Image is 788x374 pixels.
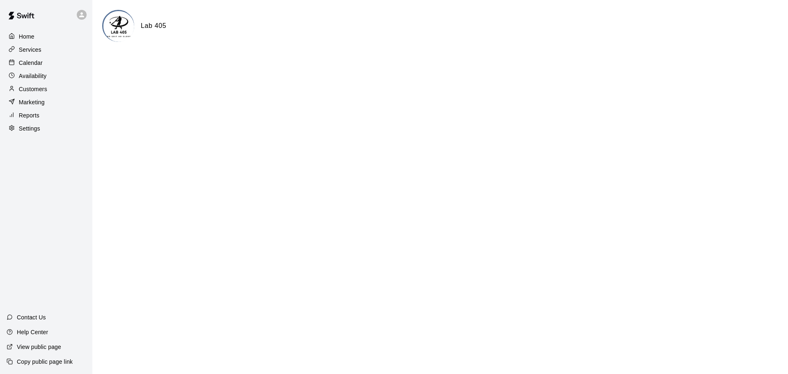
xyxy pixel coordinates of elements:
p: Marketing [19,98,45,106]
p: Availability [19,72,47,80]
h6: Lab 405 [141,21,166,31]
a: Calendar [7,57,86,69]
p: Customers [19,85,47,93]
p: View public page [17,343,61,351]
img: Lab 405 logo [103,11,134,42]
a: Customers [7,83,86,95]
p: Reports [19,111,39,119]
p: Services [19,46,41,54]
p: Help Center [17,328,48,336]
p: Calendar [19,59,43,67]
p: Copy public page link [17,358,73,366]
p: Settings [19,124,40,133]
p: Home [19,32,34,41]
a: Home [7,30,86,43]
p: Contact Us [17,313,46,321]
a: Settings [7,122,86,135]
a: Reports [7,109,86,122]
a: Services [7,44,86,56]
a: Marketing [7,96,86,108]
a: Availability [7,70,86,82]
